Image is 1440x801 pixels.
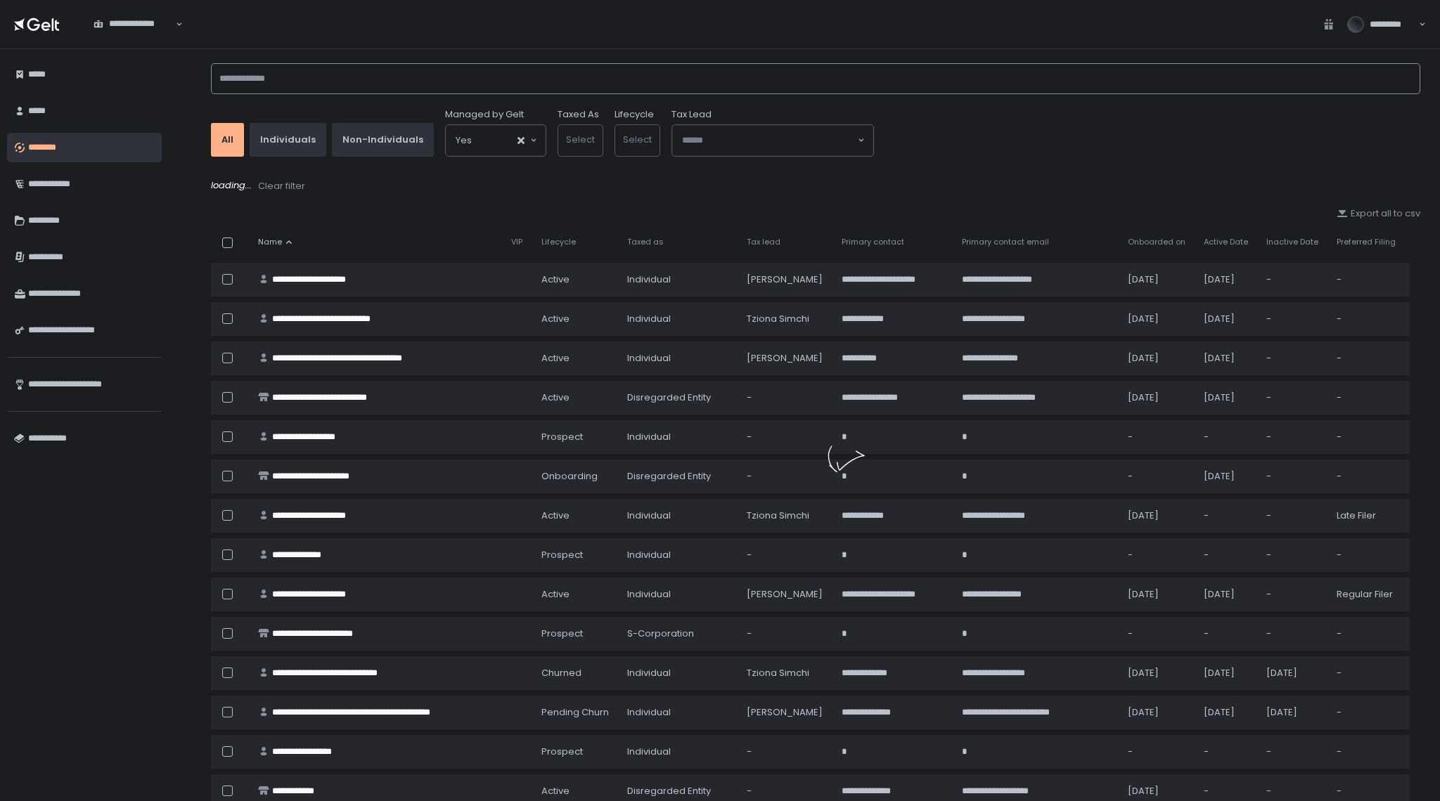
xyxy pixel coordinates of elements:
[1337,745,1401,758] div: -
[1337,588,1401,601] div: Regular Filer
[1204,785,1249,797] div: -
[541,785,570,797] span: active
[1266,313,1320,325] div: -
[627,313,730,325] div: Individual
[541,470,598,483] span: onboarding
[747,391,825,404] div: -
[1266,588,1320,601] div: -
[1128,509,1187,522] div: [DATE]
[627,391,730,404] div: Disregarded Entity
[671,108,712,121] span: Tax Lead
[1204,667,1249,679] div: [DATE]
[627,470,730,483] div: Disregarded Entity
[541,352,570,365] span: active
[1266,549,1320,561] div: -
[1204,352,1249,365] div: [DATE]
[94,30,174,44] input: Search for option
[541,706,609,719] span: pending Churn
[1128,627,1187,640] div: -
[747,588,825,601] div: [PERSON_NAME]
[1204,273,1249,286] div: [DATE]
[1204,549,1249,561] div: -
[446,125,546,156] div: Search for option
[747,352,825,365] div: [PERSON_NAME]
[747,470,825,483] div: -
[747,509,825,522] div: Tziona Simchi
[558,108,599,121] label: Taxed As
[1128,667,1187,679] div: [DATE]
[1204,470,1249,483] div: [DATE]
[1266,667,1320,679] div: [DATE]
[615,108,654,121] label: Lifecycle
[1337,273,1401,286] div: -
[747,785,825,797] div: -
[747,431,825,443] div: -
[258,180,305,193] div: Clear filter
[342,133,423,146] div: Non-Individuals
[1204,627,1249,640] div: -
[541,509,570,522] span: active
[1128,313,1187,325] div: [DATE]
[1128,273,1187,286] div: [DATE]
[1266,237,1318,247] span: Inactive Date
[627,667,730,679] div: Individual
[747,706,825,719] div: [PERSON_NAME]
[1204,237,1248,247] span: Active Date
[257,179,306,193] button: Clear filter
[566,133,595,146] span: Select
[541,667,581,679] span: churned
[1337,785,1401,797] div: -
[1337,237,1396,247] span: Preferred Filing
[747,667,825,679] div: Tziona Simchi
[250,123,326,157] button: Individuals
[1204,391,1249,404] div: [DATE]
[1337,352,1401,365] div: -
[627,785,730,797] div: Disregarded Entity
[541,549,583,561] span: prospect
[1337,431,1401,443] div: -
[1128,431,1187,443] div: -
[1128,745,1187,758] div: -
[842,237,904,247] span: Primary contact
[1204,509,1249,522] div: -
[1128,391,1187,404] div: [DATE]
[627,273,730,286] div: Individual
[682,133,856,148] input: Search for option
[517,137,525,144] button: Clear Selected
[541,237,576,247] span: Lifecycle
[747,237,780,247] span: Tax lead
[1204,745,1249,758] div: -
[1266,785,1320,797] div: -
[1128,470,1187,483] div: -
[1128,785,1187,797] div: [DATE]
[260,133,316,146] div: Individuals
[1337,207,1420,220] button: Export all to csv
[627,352,730,365] div: Individual
[627,237,664,247] span: Taxed as
[541,313,570,325] span: active
[445,108,524,121] span: Managed by Gelt
[1128,706,1187,719] div: [DATE]
[1266,431,1320,443] div: -
[1337,391,1401,404] div: -
[627,588,730,601] div: Individual
[1266,627,1320,640] div: -
[1337,627,1401,640] div: -
[1204,431,1249,443] div: -
[541,391,570,404] span: active
[221,133,233,146] div: All
[1337,509,1401,522] div: Late Filer
[211,123,244,157] button: All
[962,237,1049,247] span: Primary contact email
[623,133,652,146] span: Select
[211,179,1420,193] div: loading...
[1337,549,1401,561] div: -
[627,431,730,443] div: Individual
[627,509,730,522] div: Individual
[541,627,583,640] span: prospect
[1337,470,1401,483] div: -
[627,745,730,758] div: Individual
[332,123,434,157] button: Non-Individuals
[1266,706,1320,719] div: [DATE]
